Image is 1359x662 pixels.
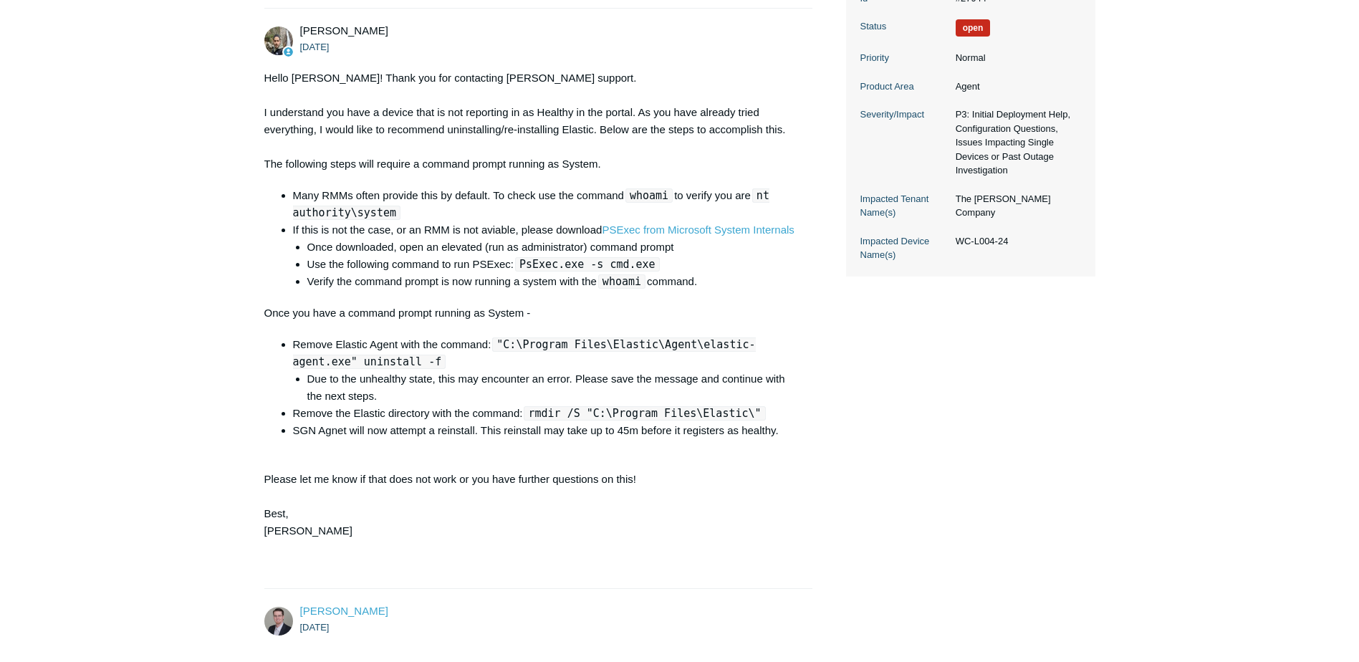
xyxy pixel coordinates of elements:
div: Hello [PERSON_NAME]! Thank you for contacting [PERSON_NAME] support. I understand you have a devi... [264,69,799,574]
li: Remove Elastic Agent with the command: [293,336,799,405]
code: "C:\Program Files\Elastic\Agent\elastic-agent.exe" uninstall -f [293,337,756,369]
li: Many RMMs often provide this by default. To check use the command to verify you are [293,187,799,221]
code: PsExec.exe -s cmd.exe [515,257,660,272]
dt: Status [860,19,949,34]
dd: Agent [949,80,1081,94]
dt: Priority [860,51,949,65]
li: Verify the command prompt is now running a system with the command. [307,273,799,290]
dt: Impacted Device Name(s) [860,234,949,262]
a: [PERSON_NAME] [300,605,388,617]
span: Michael Tjader [300,24,388,37]
dt: Impacted Tenant Name(s) [860,192,949,220]
dd: P3: Initial Deployment Help, Configuration Questions, Issues Impacting Single Devices or Past Out... [949,107,1081,178]
a: PSExec from Microsoft System Internals [602,224,794,236]
li: Remove the Elastic directory with the command: [293,405,799,422]
li: Use the following command to run PSExec: [307,256,799,273]
dt: Product Area [860,80,949,94]
span: Thomas Webb [300,605,388,617]
span: We are working on a response for you [956,19,991,37]
time: 09/05/2025, 09:15 [300,42,330,52]
code: whoami [598,274,645,289]
li: SGN Agnet will now attempt a reinstall. This reinstall may take up to 45m before it registers as ... [293,422,799,439]
time: 09/09/2025, 09:37 [300,622,330,633]
code: nt authority\system [293,188,769,220]
dd: WC-L004-24 [949,234,1081,249]
dd: The [PERSON_NAME] Company [949,192,1081,220]
code: rmdir /S "C:\Program Files\Elastic\" [524,406,765,421]
li: Due to the unhealthy state, this may encounter an error. Please save the message and continue wit... [307,370,799,405]
dd: Normal [949,51,1081,65]
li: If this is not the case, or an RMM is not aviable, please download [293,221,799,290]
li: Once downloaded, open an elevated (run as administrator) command prompt [307,239,799,256]
dt: Severity/Impact [860,107,949,122]
code: whoami [625,188,673,203]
